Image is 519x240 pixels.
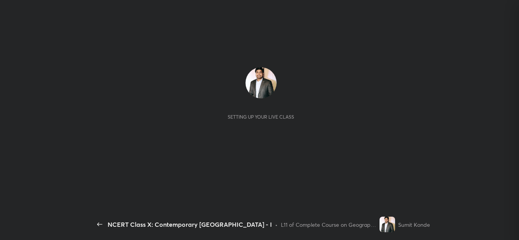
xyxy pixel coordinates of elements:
[380,217,395,232] img: fbb3c24a9d964a2d9832b95166ca1330.jpg
[108,220,272,229] div: NCERT Class X: Contemporary [GEOGRAPHIC_DATA] - I
[275,221,278,229] div: •
[246,67,277,98] img: fbb3c24a9d964a2d9832b95166ca1330.jpg
[281,221,376,229] div: L11 of Complete Course on Geography through NCERT - UPSC GS
[398,221,430,229] div: Sumit Konde
[228,114,294,120] div: Setting up your live class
